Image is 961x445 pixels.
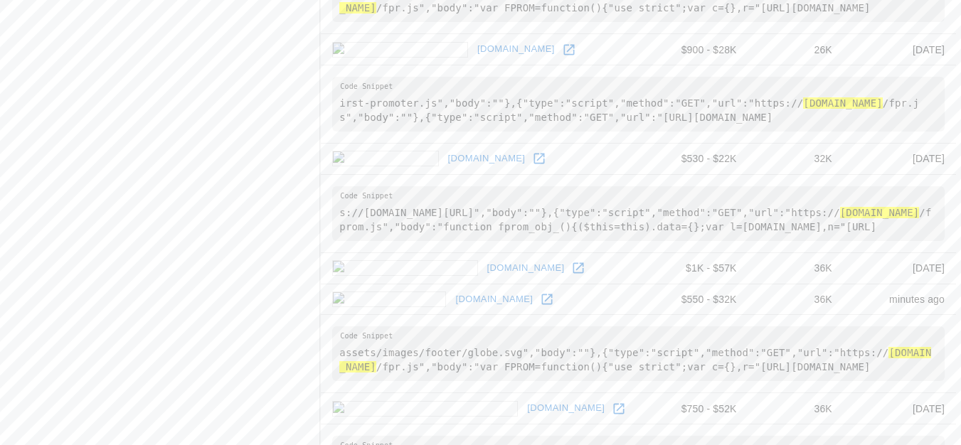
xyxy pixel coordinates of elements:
a: [DOMAIN_NAME] [474,38,558,60]
td: [DATE] [844,34,956,65]
pre: s://[DOMAIN_NAME][URL]","body":""},{"type":"script","method":"GET","url":"https:// /fprom.js","bo... [332,186,945,241]
td: [DATE] [844,144,956,175]
pre: assets/images/footer/globe.svg","body":""},{"type":"script","method":"GET","url":"https:// /fpr.j... [332,326,945,381]
img: thebrowser.com icon [332,260,477,276]
a: Open clockify.me in new window [536,289,558,310]
img: clockify.me icon [332,291,446,307]
a: [DOMAIN_NAME] [445,148,529,170]
td: $750 - $52K [645,393,748,424]
td: 36K [748,393,844,424]
td: 36K [748,284,844,315]
a: Open exceptionnotfound.net in new window [608,398,630,419]
td: [DATE] [844,252,956,284]
td: $530 - $22K [645,144,748,175]
img: wishpond.com icon [332,42,468,58]
td: $550 - $32K [645,284,748,315]
td: 32K [748,144,844,175]
a: Open wishpond.com in new window [558,39,580,60]
hl: [DOMAIN_NAME] [840,207,920,218]
td: 26K [748,34,844,65]
img: joturl.com icon [332,151,438,166]
a: [DOMAIN_NAME] [484,257,568,279]
hl: [DOMAIN_NAME] [803,97,883,109]
td: minutes ago [844,284,956,315]
td: 36K [748,252,844,284]
a: [DOMAIN_NAME] [452,289,536,311]
td: $900 - $28K [645,34,748,65]
img: exceptionnotfound.net icon [332,401,518,417]
a: Open thebrowser.com in new window [568,257,589,279]
a: [DOMAIN_NAME] [524,397,608,419]
pre: irst-promoter.js","body":""},{"type":"script","method":"GET","url":"https:// /fpr.js","body":""},... [332,77,945,132]
td: $1K - $57K [645,252,748,284]
td: [DATE] [844,393,956,424]
iframe: Drift Widget Chat Controller [890,344,944,398]
a: Open joturl.com in new window [529,148,550,169]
